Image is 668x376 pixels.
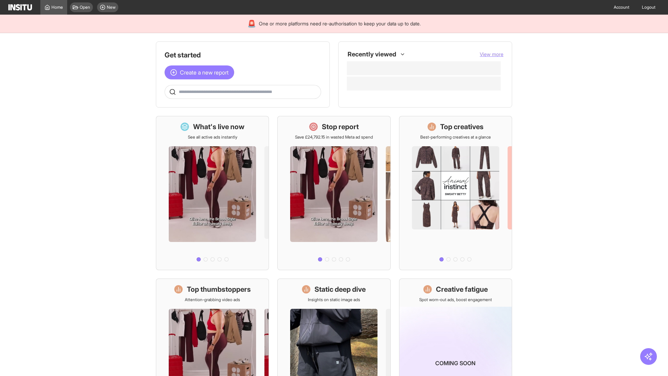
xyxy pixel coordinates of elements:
span: Create a new report [180,68,229,77]
a: Stop reportSave £24,792.15 in wasted Meta ad spend [277,116,390,270]
h1: Top thumbstoppers [187,284,251,294]
p: Insights on static image ads [308,297,360,303]
img: Logo [8,4,32,10]
a: What's live nowSee all active ads instantly [156,116,269,270]
h1: What's live now [193,122,245,132]
p: See all active ads instantly [188,134,237,140]
span: New [107,5,116,10]
h1: Stop report [322,122,359,132]
h1: Static deep dive [315,284,366,294]
p: Save £24,792.15 in wasted Meta ad spend [295,134,373,140]
p: Best-performing creatives at a glance [420,134,491,140]
h1: Get started [165,50,321,60]
span: Open [80,5,90,10]
span: One or more platforms need re-authorisation to keep your data up to date. [259,20,421,27]
button: Create a new report [165,65,234,79]
button: View more [480,51,503,58]
span: Home [51,5,63,10]
div: 🚨 [247,19,256,29]
p: Attention-grabbing video ads [185,297,240,303]
h1: Top creatives [440,122,484,132]
span: View more [480,51,503,57]
a: Top creativesBest-performing creatives at a glance [399,116,512,270]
